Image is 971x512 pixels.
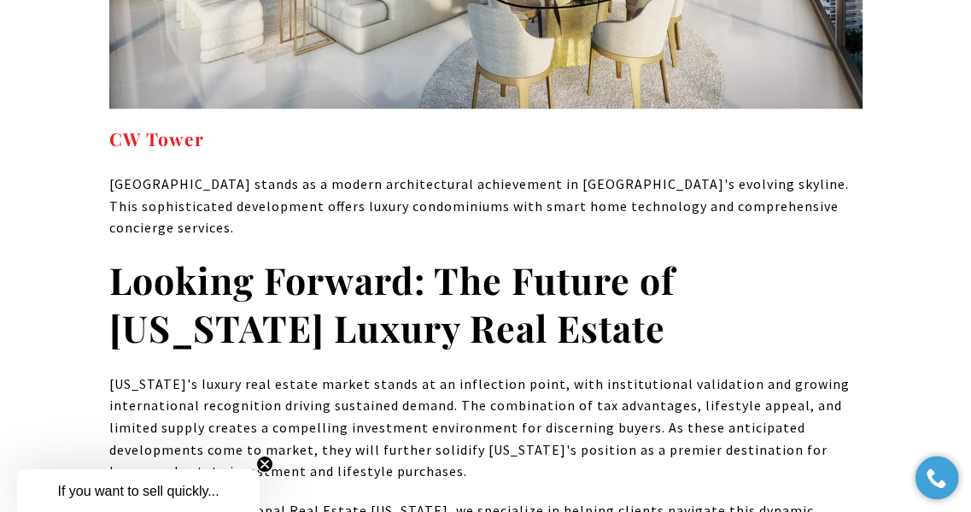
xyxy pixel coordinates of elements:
span: If you want to sell quickly... [57,484,219,498]
a: CW Tower - open in a new tab [109,127,204,150]
button: Close teaser [256,456,273,473]
p: [GEOGRAPHIC_DATA] stands as a modern architectural achievement in [GEOGRAPHIC_DATA]'s evolving sk... [109,174,863,239]
p: [US_STATE]'s luxury real estate market stands at an inflection point, with institutional validati... [109,374,863,483]
div: If you want to sell quickly... Close teaser [17,469,260,512]
strong: Looking Forward: The Future of [US_STATE] Luxury Real Estate [109,255,675,352]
